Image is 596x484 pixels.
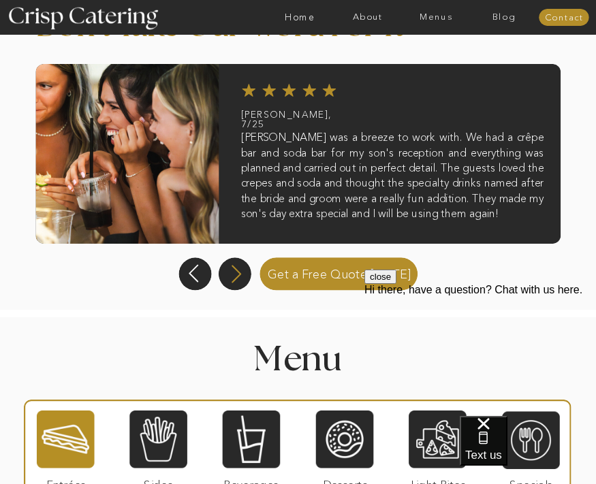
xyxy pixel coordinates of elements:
iframe: podium webchat widget prompt [364,270,596,433]
a: About [334,12,402,22]
iframe: podium webchat widget bubble [460,416,596,484]
h3: [PERSON_NAME] was a breeze to work with. We had a crêpe bar and soda bar for my son's reception a... [241,130,544,227]
h2: [PERSON_NAME], 7/25 [241,110,323,129]
a: Get a Free Quote [DATE] [256,255,424,290]
a: Home [266,12,334,22]
a: Menus [402,12,470,22]
a: Blog [470,12,538,22]
a: Contact [539,13,589,23]
h1: Menu [160,342,436,372]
